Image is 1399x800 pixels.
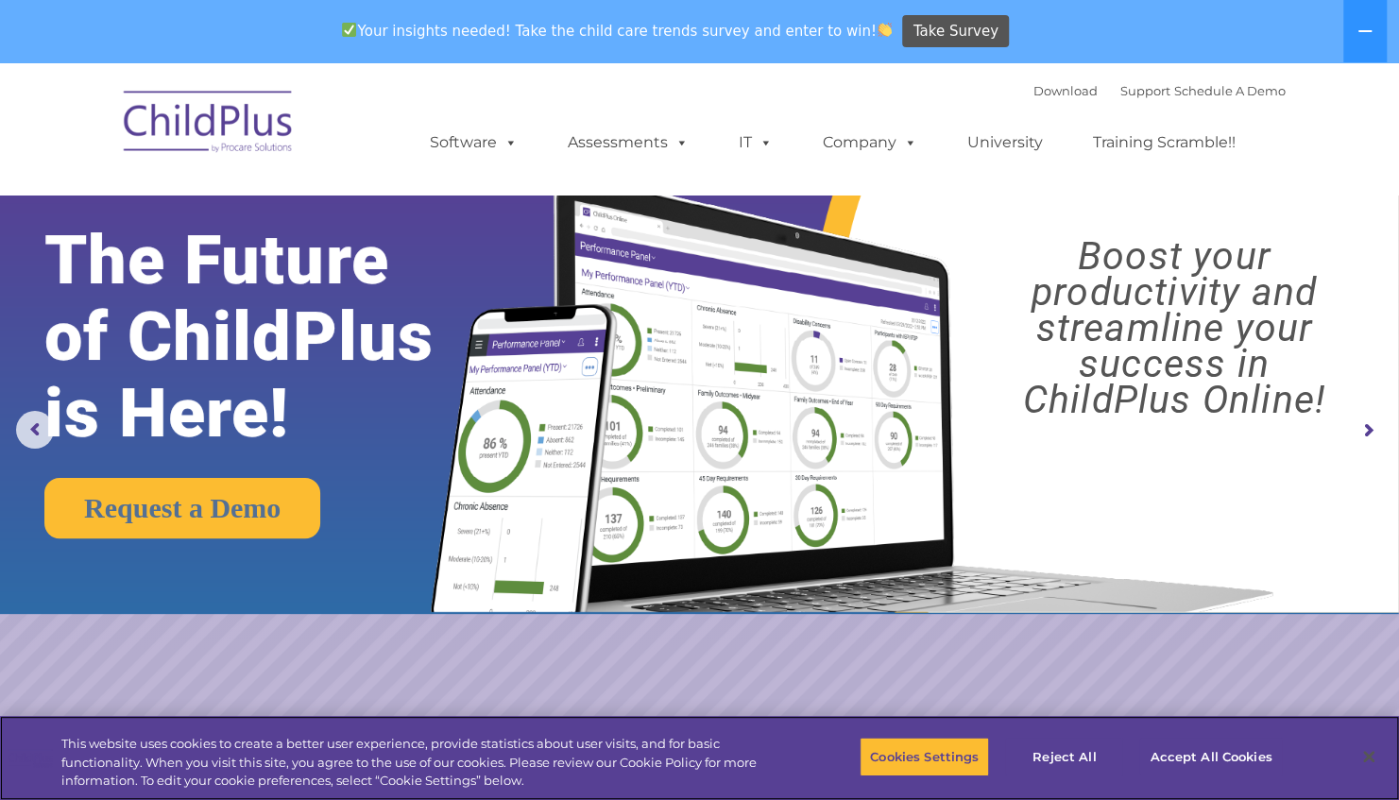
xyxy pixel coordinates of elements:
a: Schedule A Demo [1174,83,1286,98]
a: Take Survey [902,15,1009,48]
a: IT [720,124,792,162]
span: Your insights needed! Take the child care trends survey and enter to win! [334,12,900,49]
img: 👏 [878,23,892,37]
img: ChildPlus by Procare Solutions [114,77,303,172]
a: University [948,124,1062,162]
button: Cookies Settings [860,737,989,776]
a: Assessments [549,124,708,162]
button: Accept All Cookies [1139,737,1282,776]
a: Company [804,124,936,162]
a: Training Scramble!! [1074,124,1254,162]
font: | [1033,83,1286,98]
a: Support [1120,83,1170,98]
span: Phone number [263,202,343,216]
a: Request a Demo [44,478,320,538]
span: Last name [263,125,320,139]
a: Software [411,124,537,162]
button: Reject All [1005,737,1123,776]
img: ✅ [342,23,356,37]
button: Close [1348,736,1390,777]
a: Download [1033,83,1098,98]
rs-layer: Boost your productivity and streamline your success in ChildPlus Online! [966,238,1382,417]
span: Take Survey [913,15,998,48]
div: This website uses cookies to create a better user experience, provide statistics about user visit... [61,735,770,791]
rs-layer: The Future of ChildPlus is Here! [44,222,491,451]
